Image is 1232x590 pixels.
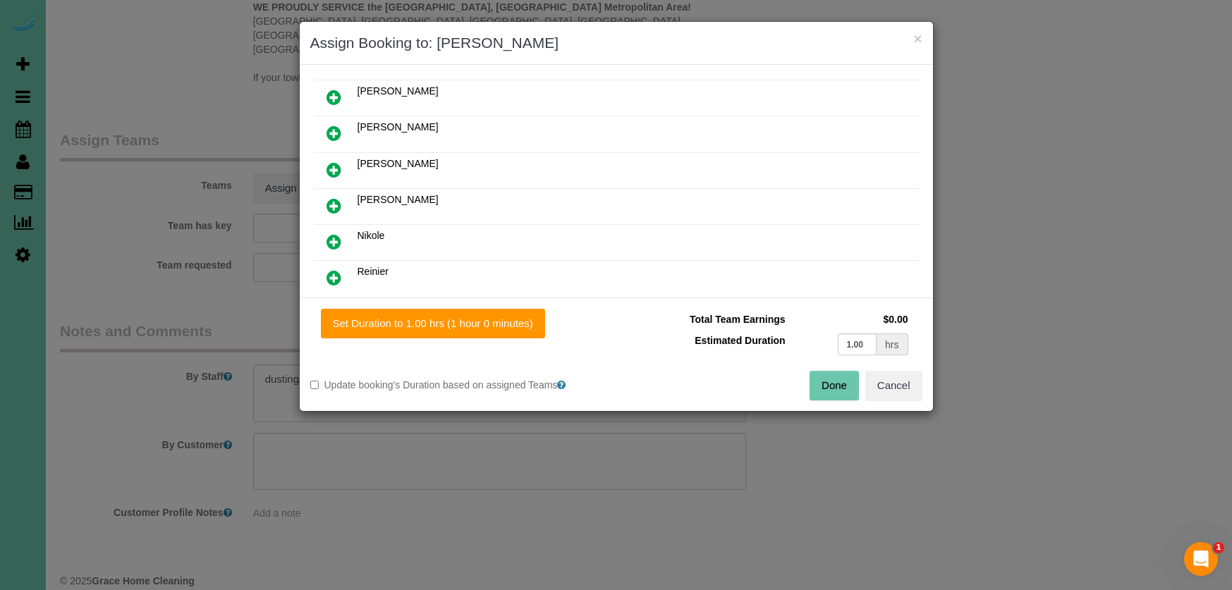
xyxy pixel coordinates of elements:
[627,309,789,330] td: Total Team Earnings
[310,32,922,54] h3: Assign Booking to: [PERSON_NAME]
[865,371,922,400] button: Cancel
[1184,542,1218,576] iframe: Intercom live chat
[810,371,859,400] button: Done
[310,378,606,392] label: Update booking's Duration based on assigned Teams
[695,335,785,346] span: Estimated Duration
[358,158,439,169] span: [PERSON_NAME]
[358,85,439,97] span: [PERSON_NAME]
[913,31,922,46] button: ×
[358,194,439,205] span: [PERSON_NAME]
[877,333,908,355] div: hrs
[358,266,389,277] span: Reinier
[358,121,439,133] span: [PERSON_NAME]
[789,309,912,330] td: $0.00
[1213,542,1224,553] span: 1
[321,309,545,338] button: Set Duration to 1.00 hrs (1 hour 0 minutes)
[310,381,319,389] input: Update booking's Duration based on assigned Teams
[358,230,385,241] span: Nikole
